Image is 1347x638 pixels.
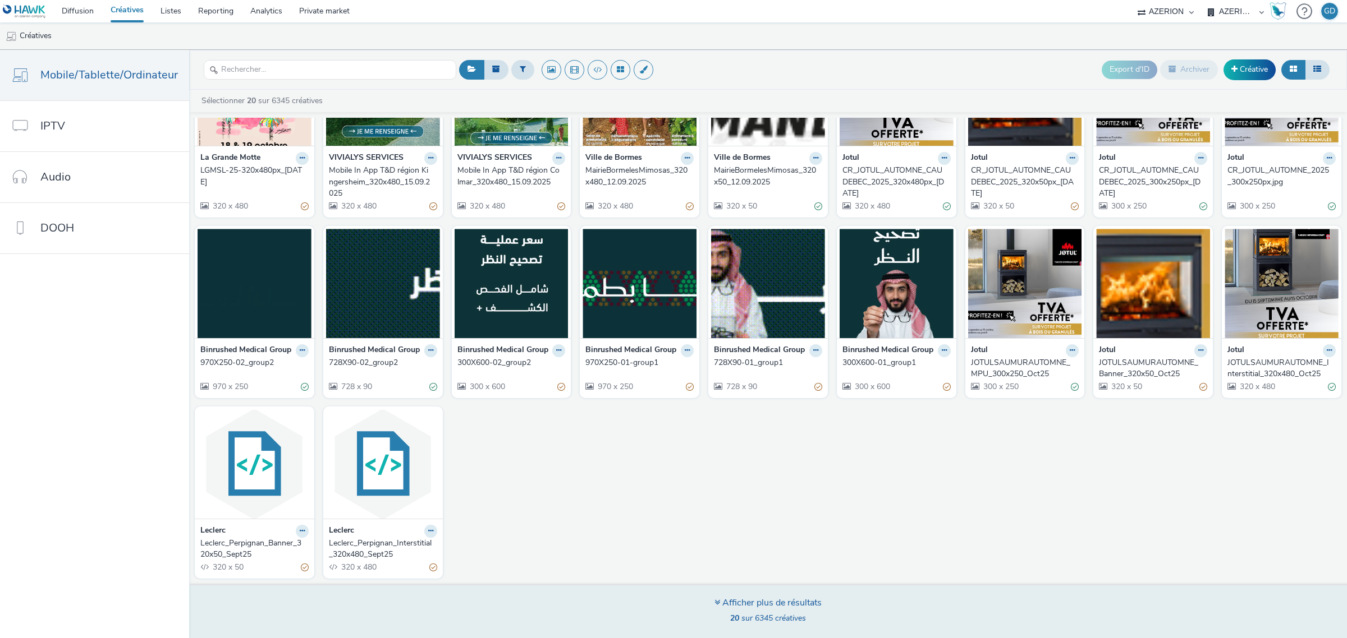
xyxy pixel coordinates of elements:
[1199,200,1207,212] div: Valide
[198,229,311,338] img: 970X250-02_group2 visual
[212,201,248,211] span: 320 x 480
[1099,165,1203,199] div: CR_JOTUL_AUTOMNE_CAUDEBEC_2025_300x250px_[DATE]
[1096,229,1210,338] img: JOTULSAUMURAUTOMNE_Banner_320x50_Oct25 visual
[725,381,757,392] span: 728 x 90
[329,538,433,561] div: Leclerc_Perpignan_Interstitial_320x480_Sept25
[714,165,818,188] div: MairieBormelesMimosas_320x50_12.09.2025
[982,381,1019,392] span: 300 x 250
[971,344,988,357] strong: Jotul
[198,409,311,519] img: Leclerc_Perpignan_Banner_320x50_Sept25 visual
[1324,3,1335,20] div: GD
[329,525,354,538] strong: Leclerc
[40,169,71,185] span: Audio
[6,31,17,42] img: mobile
[725,201,757,211] span: 320 x 50
[1328,200,1336,212] div: Valide
[329,165,437,199] a: Mobile In App T&D région Kingersheim_320x480_15.09.2025
[301,562,309,574] div: Partiellement valide
[1281,60,1305,79] button: Grille
[585,165,694,188] a: MairieBormelesMimosas_320x480_12.09.2025
[585,152,642,165] strong: Ville de Bormes
[1071,200,1079,212] div: Partiellement valide
[1239,201,1275,211] span: 300 x 250
[714,165,822,188] a: MairieBormelesMimosas_320x50_12.09.2025
[200,95,327,106] a: Sélectionner sur 6345 créatives
[329,357,433,368] div: 728X90-02_group2
[329,165,433,199] div: Mobile In App T&D région Kingersheim_320x480_15.09.2025
[200,165,309,188] a: LGMSL-25-320x480px_[DATE]
[429,381,437,392] div: Valide
[840,229,954,338] img: 300X600-01_group1 visual
[329,344,420,357] strong: Binrushed Medical Group
[842,357,946,368] div: 300X600-01_group1
[585,165,689,188] div: MairieBormelesMimosas_320x480_12.09.2025
[1160,60,1218,79] button: Archiver
[585,344,676,357] strong: Binrushed Medical Group
[3,4,46,19] img: undefined Logo
[1305,60,1330,79] button: Liste
[457,165,566,188] a: Mobile In App T&D région Colmar_320x480_15.09.2025
[714,152,771,165] strong: Ville de Bormes
[1225,229,1339,338] img: JOTULSAUMURAUTOMNE_Interstitial_320x480_Oct25 visual
[200,152,260,165] strong: La Grande Motte
[597,201,633,211] span: 320 x 480
[714,357,822,368] a: 728X90-01_group1
[457,344,548,357] strong: Binrushed Medical Group
[200,357,309,368] a: 970X250-02_group2
[557,200,565,212] div: Partiellement valide
[842,152,859,165] strong: Jotul
[247,95,256,106] strong: 20
[597,381,633,392] span: 970 x 250
[982,201,1014,211] span: 320 x 50
[842,357,951,368] a: 300X600-01_group1
[1227,152,1244,165] strong: Jotul
[1227,357,1336,380] a: JOTULSAUMURAUTOMNE_Interstitial_320x480_Oct25
[340,381,372,392] span: 728 x 90
[204,60,456,80] input: Rechercher...
[943,381,951,392] div: Partiellement valide
[457,357,561,368] div: 300X600-02_group2
[1199,381,1207,392] div: Partiellement valide
[329,357,437,368] a: 728X90-02_group2
[329,152,404,165] strong: VIVIALYS SERVICES
[686,200,694,212] div: Partiellement valide
[585,357,689,368] div: 970X250-01-group1
[1099,152,1116,165] strong: Jotul
[730,613,806,623] span: sur 6345 créatives
[714,597,822,609] div: Afficher plus de résultats
[200,525,226,538] strong: Leclerc
[1099,357,1207,380] a: JOTULSAUMURAUTOMNE_Banner_320x50_Oct25
[971,357,1075,380] div: JOTULSAUMURAUTOMNE_MPU_300x250_Oct25
[1270,2,1291,20] a: Hawk Academy
[714,357,818,368] div: 728X90-01_group1
[1099,357,1203,380] div: JOTULSAUMURAUTOMNE_Banner_320x50_Oct25
[1224,59,1276,80] a: Créative
[455,229,569,338] img: 300X600-02_group2 visual
[340,201,377,211] span: 320 x 480
[968,229,1082,338] img: JOTULSAUMURAUTOMNE_MPU_300x250_Oct25 visual
[585,357,694,368] a: 970X250-01-group1
[40,118,65,134] span: IPTV
[842,344,933,357] strong: Binrushed Medical Group
[1227,165,1331,188] div: CR_JOTUL_AUTOMNE_2025_300x250px.jpg
[212,562,244,572] span: 320 x 50
[429,562,437,574] div: Partiellement valide
[943,200,951,212] div: Valide
[854,201,890,211] span: 320 x 480
[301,200,309,212] div: Partiellement valide
[1328,381,1336,392] div: Valide
[340,562,377,572] span: 320 x 480
[583,229,697,338] img: 970X250-01-group1 visual
[730,613,739,623] strong: 20
[1239,381,1275,392] span: 320 x 480
[200,344,291,357] strong: Binrushed Medical Group
[557,381,565,392] div: Partiellement valide
[714,344,805,357] strong: Binrushed Medical Group
[711,229,825,338] img: 728X90-01_group1 visual
[854,381,890,392] span: 300 x 600
[1099,165,1207,199] a: CR_JOTUL_AUTOMNE_CAUDEBEC_2025_300x250px_[DATE]
[971,152,988,165] strong: Jotul
[814,200,822,212] div: Valide
[40,220,74,236] span: DOOH
[457,152,532,165] strong: VIVIALYS SERVICES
